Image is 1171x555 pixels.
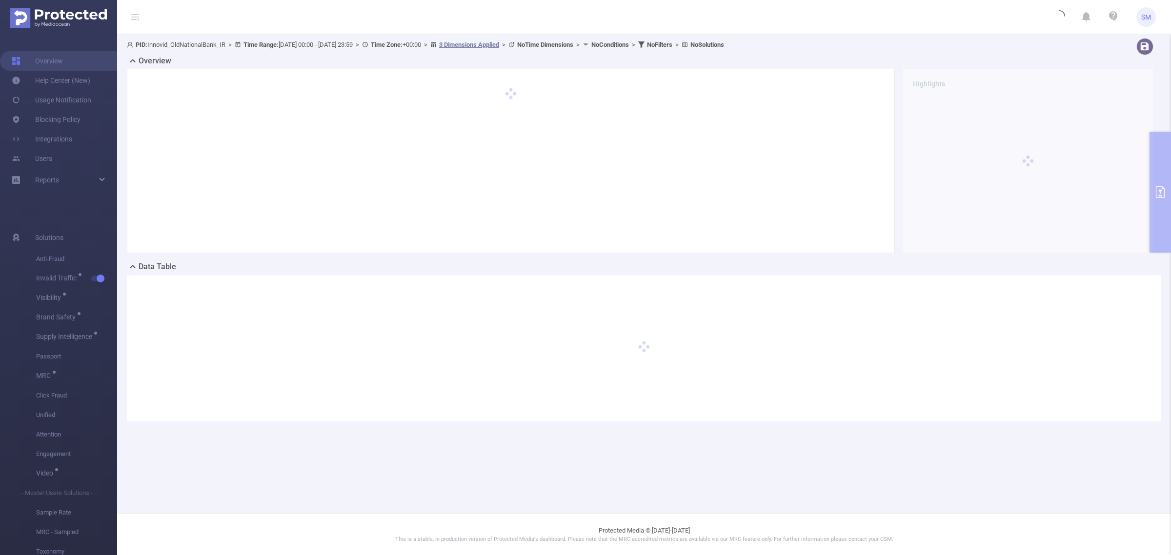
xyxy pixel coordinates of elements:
[353,41,362,48] span: >
[36,470,57,476] span: Video
[243,41,279,48] b: Time Range:
[12,149,52,168] a: Users
[36,386,117,405] span: Click Fraud
[127,41,724,48] span: Innovid_OldNationalBank_IR [DATE] 00:00 - [DATE] 23:59 +00:00
[12,129,72,149] a: Integrations
[591,41,629,48] b: No Conditions
[36,314,79,320] span: Brand Safety
[1141,7,1151,27] span: SM
[647,41,672,48] b: No Filters
[36,347,117,366] span: Passport
[690,41,724,48] b: No Solutions
[36,405,117,425] span: Unified
[127,41,136,48] i: icon: user
[225,41,235,48] span: >
[12,71,90,90] a: Help Center (New)
[36,294,64,301] span: Visibility
[12,90,91,110] a: Usage Notification
[573,41,583,48] span: >
[35,228,63,247] span: Solutions
[517,41,573,48] b: No Time Dimensions
[12,110,81,129] a: Blocking Policy
[1053,10,1065,24] i: icon: loading
[10,8,107,28] img: Protected Media
[36,503,117,522] span: Sample Rate
[136,41,147,48] b: PID:
[35,170,59,190] a: Reports
[36,333,96,340] span: Supply Intelligence
[141,535,1147,544] p: This is a stable, in production version of Protected Media's dashboard. Please note that the MRC ...
[36,275,80,281] span: Invalid Traffic
[439,41,499,48] u: 3 Dimensions Applied
[371,41,403,48] b: Time Zone:
[36,425,117,444] span: Attention
[36,372,54,379] span: MRC
[36,444,117,464] span: Engagement
[36,522,117,542] span: MRC - Sampled
[421,41,430,48] span: >
[139,261,176,273] h2: Data Table
[117,514,1171,555] footer: Protected Media © [DATE]-[DATE]
[629,41,638,48] span: >
[35,176,59,184] span: Reports
[12,51,63,71] a: Overview
[499,41,508,48] span: >
[36,249,117,269] span: Anti-Fraud
[672,41,682,48] span: >
[139,55,171,67] h2: Overview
